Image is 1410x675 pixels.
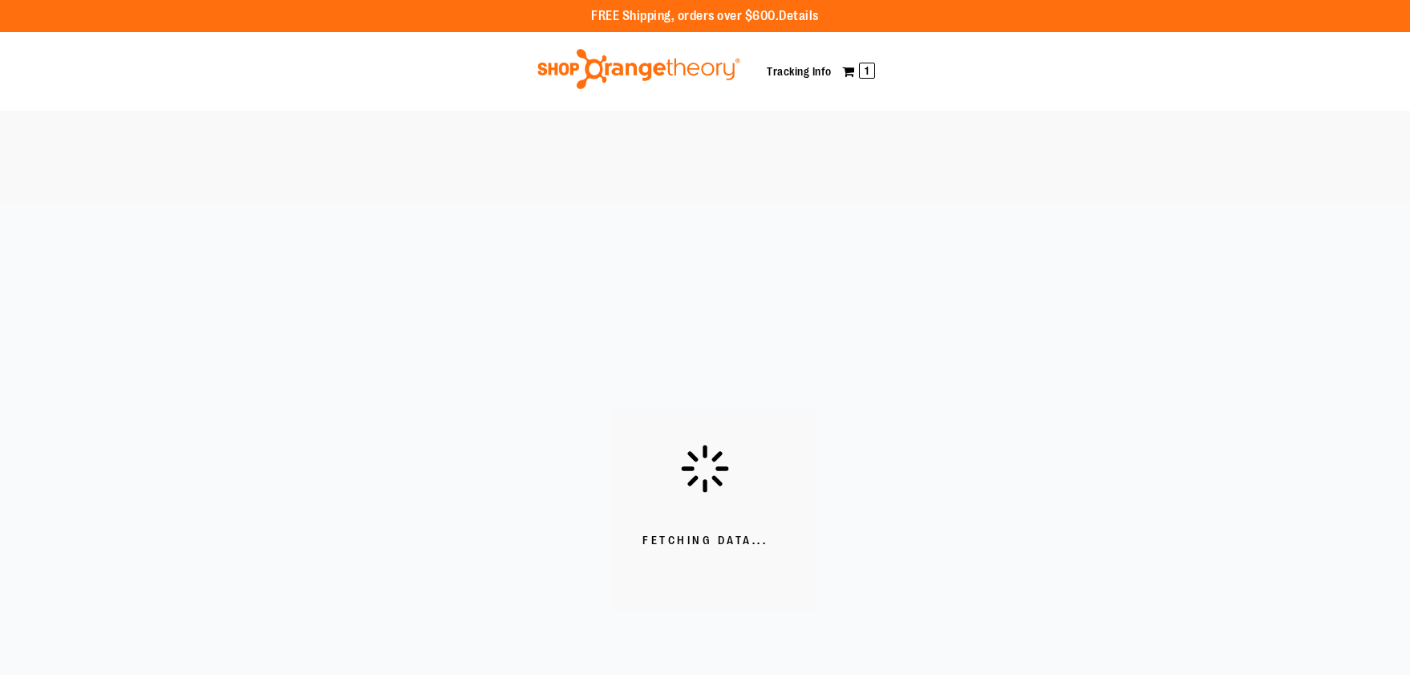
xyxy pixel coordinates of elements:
[535,49,743,89] img: Shop Orangetheory
[779,9,819,23] a: Details
[767,65,832,78] a: Tracking Info
[591,7,819,26] p: FREE Shipping, orders over $600.
[642,533,768,549] span: Fetching Data...
[859,63,875,79] span: 1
